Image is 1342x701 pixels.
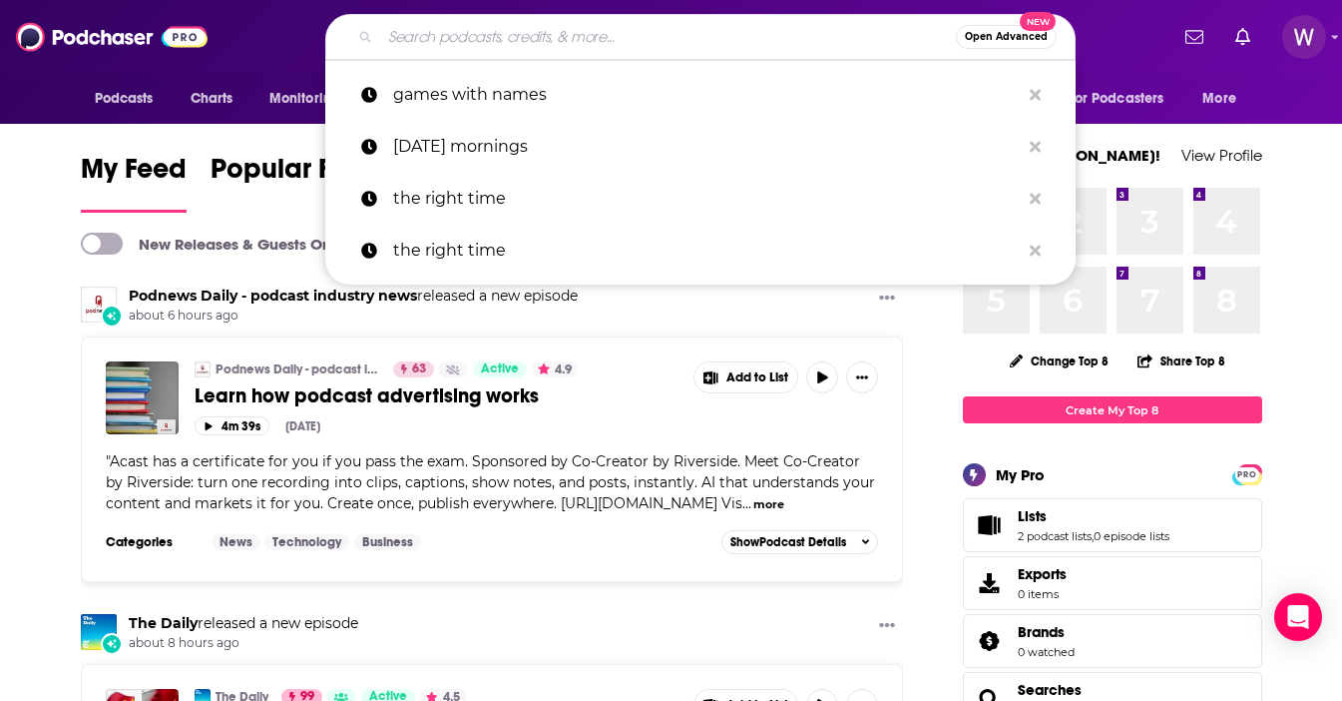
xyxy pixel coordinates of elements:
span: Brands [1018,623,1065,641]
span: " [106,452,875,512]
span: 63 [412,359,426,379]
span: New [1020,12,1056,31]
span: PRO [1235,467,1259,482]
a: Lists [1018,507,1169,525]
div: Search podcasts, credits, & more... [325,14,1076,60]
span: More [1202,85,1236,113]
p: the right time [393,225,1020,277]
a: Business [354,534,421,550]
input: Search podcasts, credits, & more... [380,21,956,53]
div: My Pro [996,465,1045,484]
span: Lists [963,498,1262,552]
button: open menu [81,80,180,118]
button: open menu [1056,80,1193,118]
span: about 8 hours ago [129,635,358,652]
button: open menu [255,80,366,118]
a: Exports [963,556,1262,610]
span: , [1092,529,1094,543]
img: Podnews Daily - podcast industry news [81,287,117,323]
span: Acast has a certificate for you if you pass the exam. Sponsored by Co-Creator by Riverside. Meet ... [106,452,875,512]
button: more [753,496,784,513]
span: For Podcasters [1069,85,1164,113]
div: [DATE] [285,419,320,433]
span: 0 items [1018,587,1067,601]
button: 4.9 [532,361,578,377]
a: New Releases & Guests Only [81,233,343,255]
button: ShowPodcast Details [721,530,879,554]
img: Podchaser - Follow, Share and Rate Podcasts [16,18,208,56]
span: Active [481,359,519,379]
img: Podnews Daily - podcast industry news [195,361,211,377]
a: Show notifications dropdown [1227,20,1258,54]
span: Podcasts [95,85,154,113]
p: games with names [393,69,1020,121]
a: News [212,534,260,550]
span: ... [742,494,751,512]
span: Show Podcast Details [730,535,846,549]
span: Popular Feed [211,152,380,198]
a: the right time [325,225,1076,277]
div: New Episode [101,305,123,327]
h3: released a new episode [129,287,578,306]
p: sunday mornings [393,121,1020,173]
button: Show More Button [694,362,798,392]
span: about 6 hours ago [129,308,578,325]
p: the right time [393,173,1020,225]
a: Popular Feed [211,152,380,213]
span: Logged in as williammwhite [1282,15,1326,59]
a: Podnews Daily - podcast industry news [216,361,380,377]
a: Create My Top 8 [963,396,1262,423]
a: My Feed [81,152,187,213]
img: User Profile [1282,15,1326,59]
button: Show More Button [846,361,878,393]
a: View Profile [1181,146,1262,165]
button: Open AdvancedNew [956,25,1057,49]
a: Show notifications dropdown [1177,20,1211,54]
a: Charts [178,80,245,118]
a: games with names [325,69,1076,121]
button: Show More Button [871,614,903,639]
div: New Episode [101,633,123,655]
a: Lists [970,511,1010,539]
a: Active [473,361,527,377]
button: Share Top 8 [1136,342,1226,380]
span: Lists [1018,507,1047,525]
span: Exports [970,569,1010,597]
span: Open Advanced [965,32,1048,42]
h3: released a new episode [129,614,358,633]
a: the right time [325,173,1076,225]
span: My Feed [81,152,187,198]
button: Change Top 8 [998,349,1121,373]
button: Show More Button [871,287,903,312]
span: Add to List [726,370,788,385]
a: Learn how podcast advertising works [195,383,679,408]
span: Exports [1018,565,1067,583]
img: The Daily [81,614,117,650]
button: Show profile menu [1282,15,1326,59]
a: The Daily [129,614,198,632]
a: PRO [1235,466,1259,481]
a: Brands [1018,623,1075,641]
a: 2 podcast lists [1018,529,1092,543]
a: Technology [264,534,349,550]
span: Monitoring [269,85,340,113]
a: Brands [970,627,1010,655]
a: [DATE] mornings [325,121,1076,173]
div: Open Intercom Messenger [1274,593,1322,641]
span: Searches [1018,681,1082,699]
span: Brands [963,614,1262,668]
a: Podnews Daily - podcast industry news [129,287,417,305]
span: Learn how podcast advertising works [195,383,539,408]
img: Learn how podcast advertising works [106,361,179,434]
button: 4m 39s [195,416,269,435]
a: 0 watched [1018,645,1075,659]
span: Charts [191,85,233,113]
a: 0 episode lists [1094,529,1169,543]
a: 63 [393,361,434,377]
